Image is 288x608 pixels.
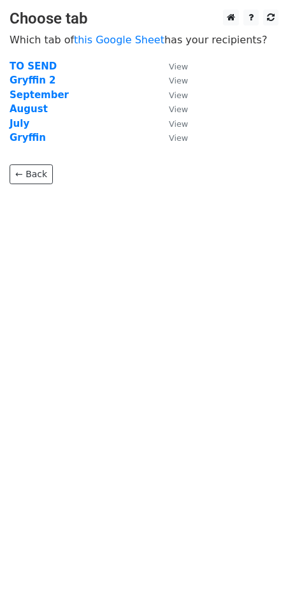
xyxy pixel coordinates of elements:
a: View [156,118,188,129]
small: View [169,105,188,114]
small: View [169,119,188,129]
a: August [10,103,48,115]
a: View [156,75,188,86]
a: July [10,118,29,129]
a: View [156,89,188,101]
small: View [169,76,188,85]
a: Gryffin 2 [10,75,56,86]
small: View [169,62,188,71]
a: View [156,61,188,72]
small: View [169,90,188,100]
a: View [156,132,188,143]
p: Which tab of has your recipients? [10,33,278,47]
h3: Choose tab [10,10,278,28]
a: ← Back [10,164,53,184]
a: this Google Sheet [74,34,164,46]
a: Gryffin [10,132,46,143]
a: View [156,103,188,115]
a: September [10,89,69,101]
small: View [169,133,188,143]
a: TO SEND [10,61,57,72]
